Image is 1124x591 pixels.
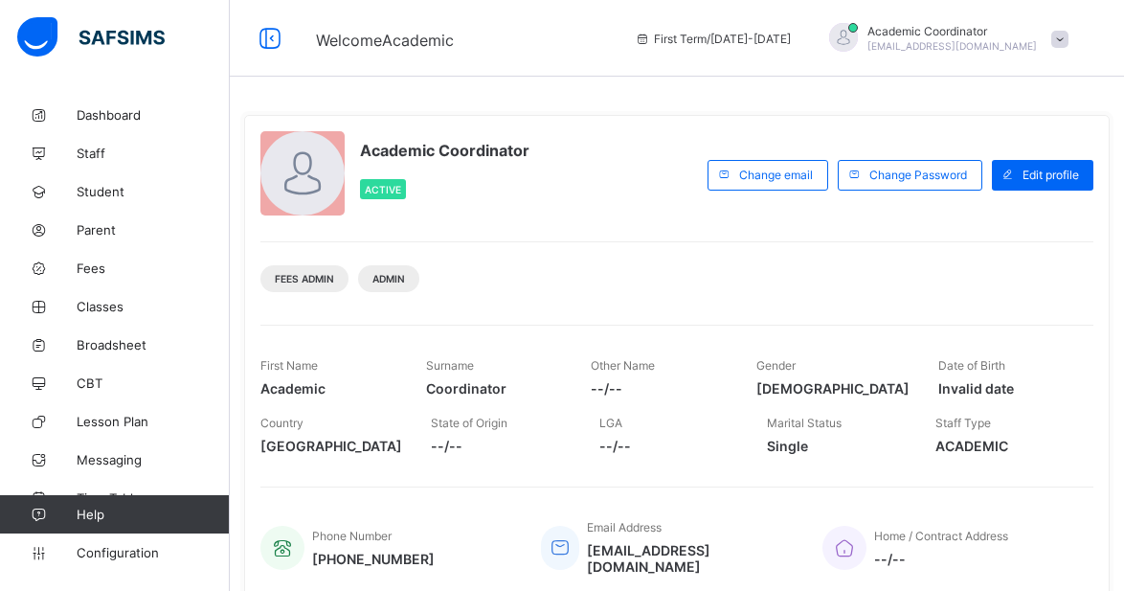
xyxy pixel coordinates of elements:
span: Single [767,438,907,454]
span: Messaging [77,452,230,467]
span: CBT [77,375,230,391]
span: --/-- [599,438,739,454]
span: ACADEMIC [935,438,1075,454]
span: --/-- [591,380,728,397]
span: LGA [599,416,622,430]
span: [EMAIL_ADDRESS][DOMAIN_NAME] [587,542,793,575]
span: [GEOGRAPHIC_DATA] [260,438,402,454]
span: Fees Admin [275,273,334,284]
span: [EMAIL_ADDRESS][DOMAIN_NAME] [867,40,1037,52]
span: Staff [77,146,230,161]
span: [PHONE_NUMBER] [312,551,435,567]
span: Edit profile [1023,168,1079,182]
span: session/term information [635,32,791,46]
span: --/-- [874,551,1008,567]
span: Lesson Plan [77,414,230,429]
span: --/-- [431,438,571,454]
span: Change Password [869,168,967,182]
span: Other Name [591,358,655,373]
span: Configuration [77,545,229,560]
span: Help [77,507,229,522]
span: Gender [756,358,796,373]
span: Date of Birth [938,358,1005,373]
span: Email Address [587,520,662,534]
span: Classes [77,299,230,314]
span: Marital Status [767,416,842,430]
span: Fees [77,261,230,276]
img: safsims [17,17,165,57]
span: Parent [77,222,230,238]
span: Broadsheet [77,337,230,352]
span: First Name [260,358,318,373]
span: Change email [739,168,813,182]
span: Home / Contract Address [874,529,1008,543]
span: Academic [260,380,397,397]
span: Academic Coordinator [360,141,529,160]
span: Phone Number [312,529,392,543]
span: Student [77,184,230,199]
span: Admin [372,273,405,284]
span: Dashboard [77,107,230,123]
span: [DEMOGRAPHIC_DATA] [756,380,910,397]
span: Time Table [77,490,230,506]
span: Staff Type [935,416,991,430]
div: AcademicCoordinator [810,23,1078,55]
span: State of Origin [431,416,507,430]
span: Coordinator [426,380,563,397]
span: Country [260,416,303,430]
span: Academic Coordinator [867,24,1037,38]
span: Invalid date [938,380,1075,397]
span: Surname [426,358,474,373]
span: Active [365,184,401,195]
span: Welcome Academic [316,31,454,50]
